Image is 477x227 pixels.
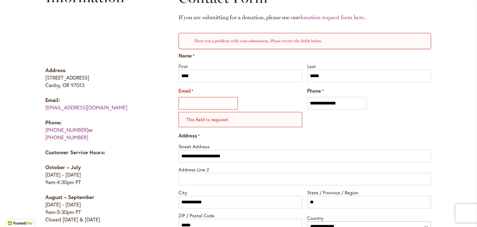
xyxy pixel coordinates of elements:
[179,112,302,127] div: This field is required.
[307,62,431,70] label: Last
[45,104,127,111] a: [EMAIL_ADDRESS][DOMAIN_NAME]
[307,188,431,196] label: State / Province / Region
[45,67,154,89] p: : [STREET_ADDRESS] Canby, OR 97013
[307,87,324,95] label: Phone
[179,165,431,173] label: Address Line 2
[299,14,364,21] a: donation request form here
[45,164,81,171] strong: October – July
[45,119,154,141] p: or
[45,14,154,60] iframe: Swan Island Dahlias on Google Maps
[45,193,154,223] p: [DATE] - [DATE] 9am-5:30pm PT Closed [DATE] & [DATE]
[45,164,154,186] p: [DATE] - [DATE] 9am-4:30pm PT
[45,119,62,126] strong: Phone:
[179,132,200,139] legend: Address
[45,193,94,201] strong: August – September
[179,62,302,70] label: First
[45,67,65,74] strong: Address
[194,38,426,44] h2: There was a problem with your submission. Please review the fields below.
[45,126,88,133] a: [PHONE_NUMBER]
[179,8,431,27] h2: If you are submitting for a donation, please use our .
[179,142,431,150] label: Street Address
[45,96,60,104] strong: Email:
[179,87,193,95] label: Email
[179,52,194,59] legend: Name
[45,149,105,156] strong: Customer Service Hours:
[179,188,302,196] label: City
[45,134,88,141] a: [PHONE_NUMBER]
